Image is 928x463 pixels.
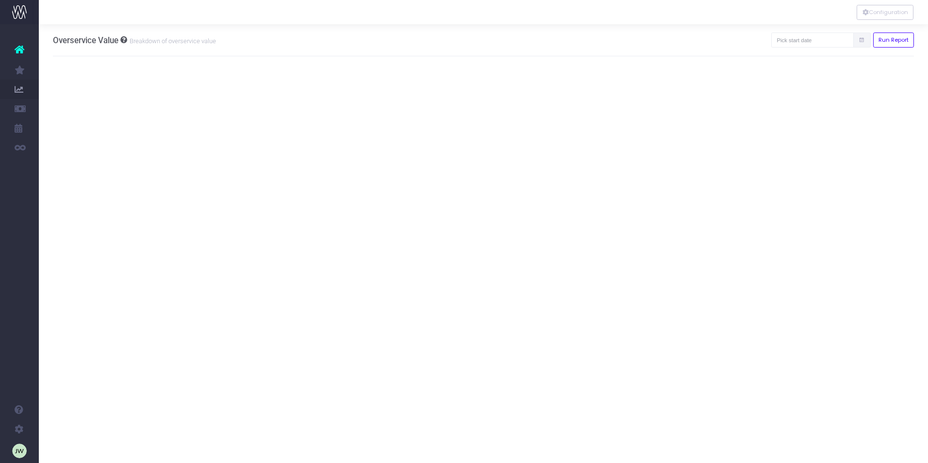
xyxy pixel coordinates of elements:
[873,33,914,48] button: Run Report
[857,5,913,20] button: Configuration
[53,35,118,45] span: Overservice Value
[127,35,216,45] small: Breakdown of overservice value
[12,444,27,458] img: images/default_profile_image.png
[857,5,913,20] div: Vertical button group
[771,33,854,48] input: Pick start date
